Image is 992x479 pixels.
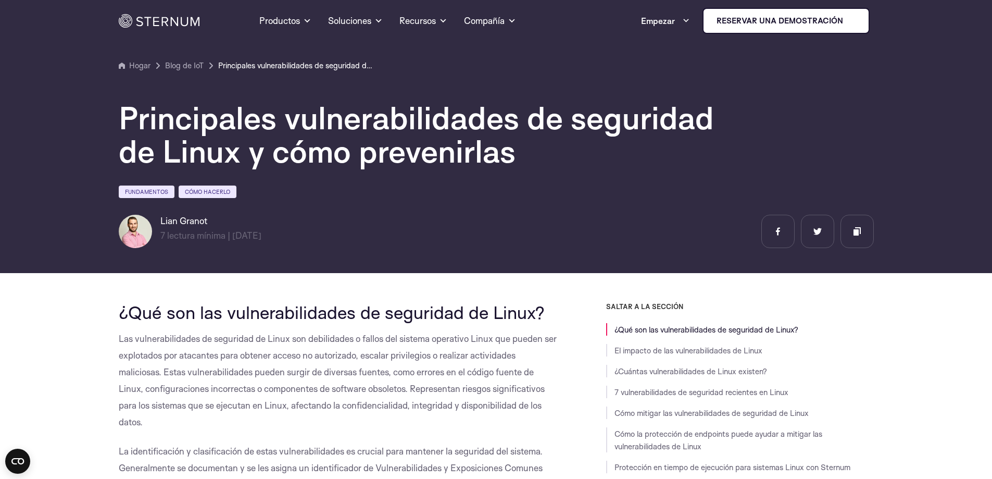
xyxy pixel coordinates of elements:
font: Principales vulnerabilidades de seguridad de Linux y cómo prevenirlas [119,98,714,170]
a: Fundamentos [119,186,174,198]
a: Empezar [641,10,690,31]
font: Reservar una demostración [717,16,843,26]
a: Protección en tiempo de ejecución para sistemas Linux con Sternum [614,462,850,472]
a: Reservar una demostración [702,8,870,34]
font: SALTAR A LA SECCIÓN [606,302,683,311]
img: esternón iot [847,17,856,25]
font: Las vulnerabilidades de seguridad de Linux son debilidades o fallos del sistema operativo Linux q... [119,333,557,427]
a: ¿Cuántas vulnerabilidades de Linux existen? [614,366,767,376]
img: Lian Granot [119,215,152,248]
font: Fundamentos [125,188,168,195]
a: Blog de IoT [165,59,204,72]
font: [DATE] [232,230,261,241]
font: 7 [160,230,165,241]
a: ¿Qué son las vulnerabilidades de seguridad de Linux? [614,325,798,335]
font: Empezar [641,16,675,26]
a: Cómo la protección de endpoints puede ayudar a mitigar las vulnerabilidades de Linux [614,429,822,451]
a: 7 vulnerabilidades de seguridad recientes en Linux [614,387,788,397]
font: Blog de IoT [165,60,204,70]
font: Recursos [399,15,436,26]
font: lectura mínima | [167,230,230,241]
font: Productos [259,15,300,26]
font: Hogar [129,60,150,70]
font: Compañía [464,15,505,26]
font: Lian Granot [160,215,207,226]
a: Cómo hacerlo [179,186,236,198]
font: Principales vulnerabilidades de seguridad de Linux y cómo prevenirlas [218,60,457,70]
a: Principales vulnerabilidades de seguridad de Linux y cómo prevenirlas [218,59,374,72]
font: Soluciones [328,15,371,26]
a: Cómo mitigar las vulnerabilidades de seguridad de Linux [614,408,809,418]
font: ¿Qué son las vulnerabilidades de seguridad de Linux? [119,301,545,323]
a: Hogar [119,59,150,72]
a: El impacto de las vulnerabilidades de Linux [614,346,762,355]
button: Open CMP widget [5,449,30,474]
font: Cómo hacerlo [185,188,230,195]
